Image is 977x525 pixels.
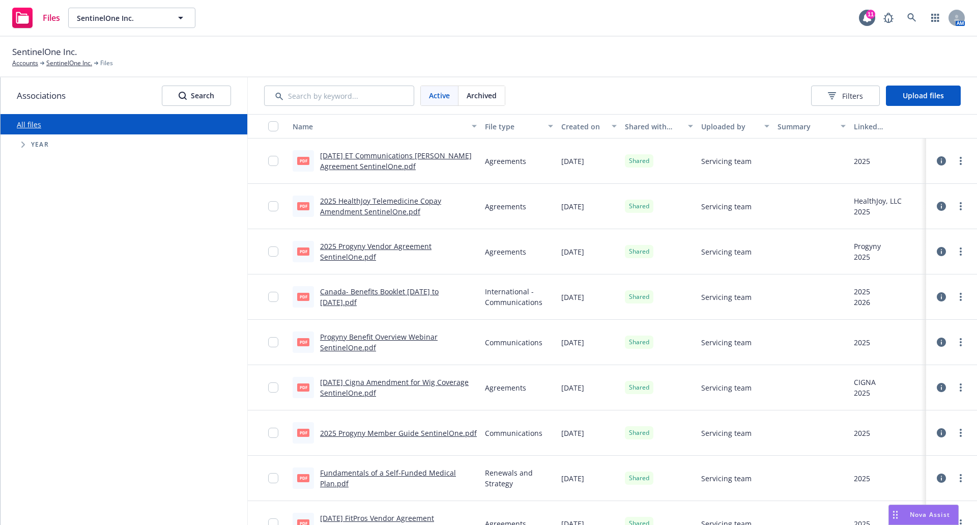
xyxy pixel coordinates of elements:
div: 2025 [854,428,870,438]
span: International - Communications [485,286,553,308]
a: Progyny Benefit Overview Webinar SentinelOne.pdf [320,332,438,352]
span: Shared [629,428,649,437]
input: Toggle Row Selected [268,473,278,483]
input: Toggle Row Selected [268,382,278,393]
span: Servicing team [701,246,752,257]
span: Servicing team [701,473,752,484]
div: Tree Example [1,134,247,155]
a: Search [902,8,922,28]
svg: Search [179,92,187,100]
span: Shared [629,156,649,165]
a: more [955,336,967,348]
a: Report a Bug [878,8,899,28]
span: [DATE] [561,337,584,348]
span: Servicing team [701,382,752,393]
span: Servicing team [701,428,752,438]
span: pdf [297,247,309,255]
input: Search by keyword... [264,86,414,106]
button: SentinelOne Inc. [68,8,195,28]
span: pdf [297,474,309,482]
div: 2025 [854,206,902,217]
span: Nova Assist [910,510,950,519]
div: 11 [866,10,875,19]
span: Servicing team [701,156,752,167]
div: Linked associations [854,121,922,132]
div: Created on [561,121,606,132]
button: Upload files [886,86,961,106]
span: SentinelOne Inc. [77,13,165,23]
span: [DATE] [561,246,584,257]
a: more [955,245,967,258]
a: Fundamentals of a Self-Funded Medical Plan.pdf [320,468,456,488]
span: Agreements [485,201,526,212]
a: [DATE] ET Communications [PERSON_NAME] Agreement SentinelOne.pdf [320,151,472,171]
span: Shared [629,338,649,347]
button: SearchSearch [162,86,231,106]
button: Uploaded by [697,114,773,139]
a: more [955,291,967,303]
div: 2025 [854,388,876,398]
div: 2025 [854,156,870,167]
a: 2025 Progyny Member Guide SentinelOne.pdf [320,428,477,438]
span: Year [31,142,49,148]
span: SentinelOne Inc. [12,45,77,59]
div: Drag to move [889,505,902,524]
span: Shared [629,247,649,256]
span: [DATE] [561,292,584,302]
a: more [955,155,967,167]
div: HealthJoy, LLC [854,196,902,206]
button: Created on [557,114,621,139]
div: 2026 [854,297,870,308]
button: Name [289,114,481,139]
span: [DATE] [561,473,584,484]
span: Shared [629,474,649,483]
a: SentinelOne Inc. [46,59,92,68]
span: pdf [297,202,309,210]
div: Shared with client [625,121,682,132]
span: Servicing team [701,292,752,302]
span: Filters [842,91,863,101]
div: Progyny [854,241,881,252]
div: CIGNA [854,377,876,388]
a: more [955,472,967,484]
span: Filters [828,91,863,101]
button: Shared with client [621,114,697,139]
span: pdf [297,429,309,436]
div: Uploaded by [701,121,758,132]
a: more [955,200,967,212]
button: Summary [773,114,850,139]
div: 2025 [854,286,870,297]
span: Renewals and Strategy [485,467,553,489]
div: 2025 [854,337,870,348]
span: [DATE] [561,382,584,393]
span: Files [43,14,60,22]
a: Canada- Benefits Booklet [DATE] to [DATE].pdf [320,287,439,307]
span: Archived [467,90,497,101]
input: Toggle Row Selected [268,428,278,438]
input: Toggle Row Selected [268,156,278,166]
span: pdf [297,293,309,300]
a: All files [17,120,41,129]
button: Filters [811,86,880,106]
div: 2025 [854,473,870,484]
span: Shared [629,292,649,301]
div: Summary [778,121,835,132]
span: Shared [629,383,649,392]
span: Agreements [485,382,526,393]
div: 2025 [854,252,881,262]
span: [DATE] [561,156,584,167]
a: more [955,381,967,394]
span: [DATE] [561,428,584,438]
input: Toggle Row Selected [268,201,278,211]
input: Toggle Row Selected [268,337,278,347]
a: Accounts [12,59,38,68]
span: Associations [17,89,66,102]
input: Toggle Row Selected [268,246,278,257]
input: Select all [268,121,278,131]
span: Communications [485,428,542,438]
span: Files [100,59,113,68]
button: File type [481,114,557,139]
span: Agreements [485,156,526,167]
a: [DATE] Cigna Amendment for Wig Coverage SentinelOne.pdf [320,377,469,398]
span: Servicing team [701,201,752,212]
